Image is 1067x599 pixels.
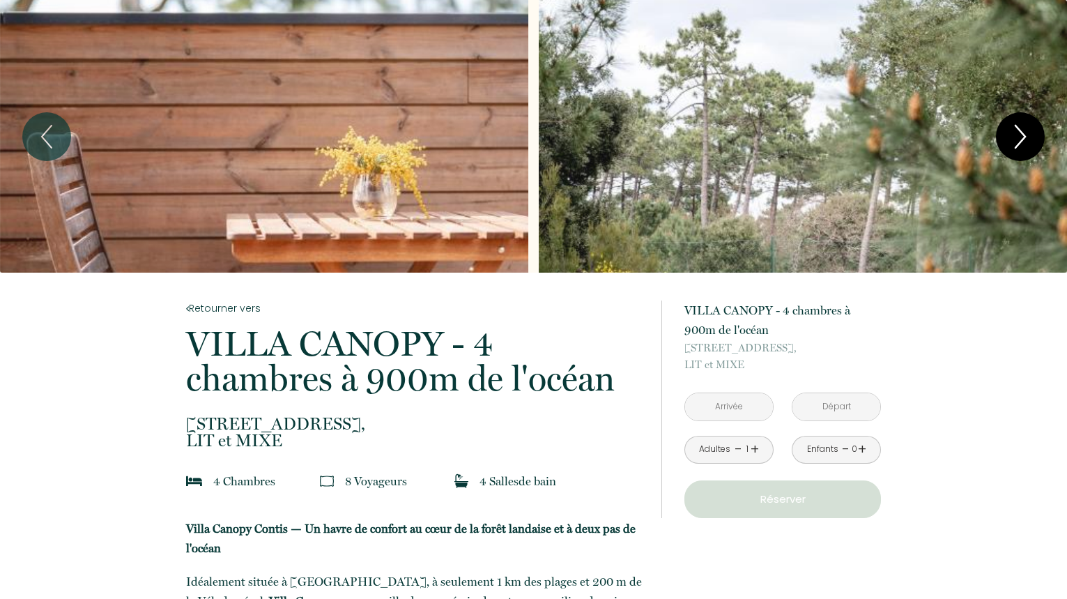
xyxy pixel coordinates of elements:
[270,474,275,488] span: s
[213,471,275,491] p: 4 Chambre
[684,480,881,518] button: Réserver
[402,474,407,488] span: s
[699,443,730,456] div: Adultes
[186,522,636,555] strong: Villa Canopy Contis — Un havre de confort au cœur de la forêt landaise et à deux pas de l'océan
[514,474,519,488] span: s
[186,416,643,449] p: LIT et MIXE
[320,474,334,488] img: guests
[684,340,881,373] p: LIT et MIXE
[186,326,643,396] p: VILLA CANOPY - 4 chambres à 900m de l'océan
[744,443,751,456] div: 1
[996,112,1045,161] button: Next
[858,439,866,460] a: +
[689,491,876,508] p: Réserver
[186,301,643,316] a: Retourner vers
[842,439,850,460] a: -
[851,443,858,456] div: 0
[685,393,773,420] input: Arrivée
[22,112,71,161] button: Previous
[186,416,643,432] span: [STREET_ADDRESS],
[792,393,880,420] input: Départ
[735,439,742,460] a: -
[479,471,556,491] p: 4 Salle de bain
[345,471,407,491] p: 8 Voyageur
[751,439,759,460] a: +
[807,443,838,456] div: Enfants
[684,340,881,356] span: [STREET_ADDRESS],
[684,301,881,340] p: VILLA CANOPY - 4 chambres à 900m de l'océan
